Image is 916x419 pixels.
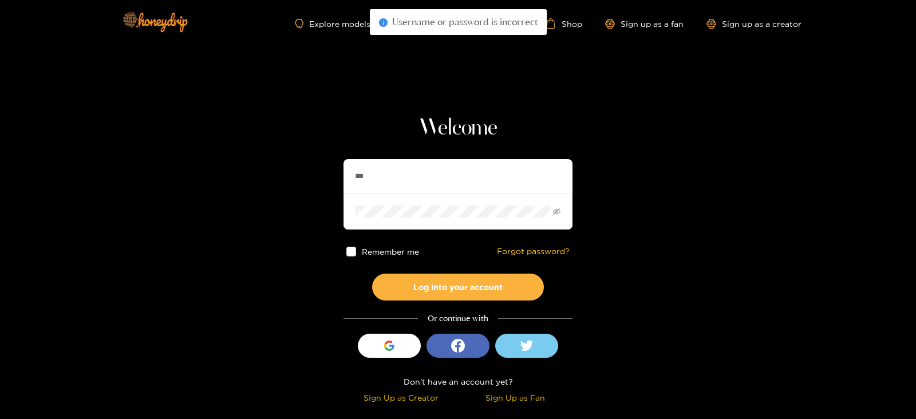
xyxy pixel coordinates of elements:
div: Sign Up as Creator [346,391,455,404]
span: info-circle [379,18,388,27]
span: eye-invisible [553,208,560,215]
a: Sign up as a fan [605,19,684,29]
span: Username or password is incorrect [392,16,538,27]
div: Don't have an account yet? [343,375,572,388]
a: Forgot password? [497,247,570,256]
a: Shop [546,18,582,29]
div: Or continue with [343,312,572,325]
span: Remember me [362,247,419,256]
a: Sign up as a creator [706,19,801,29]
h1: Welcome [343,114,572,142]
button: Log into your account [372,274,544,301]
div: Sign Up as Fan [461,391,570,404]
a: Explore models [295,19,370,29]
